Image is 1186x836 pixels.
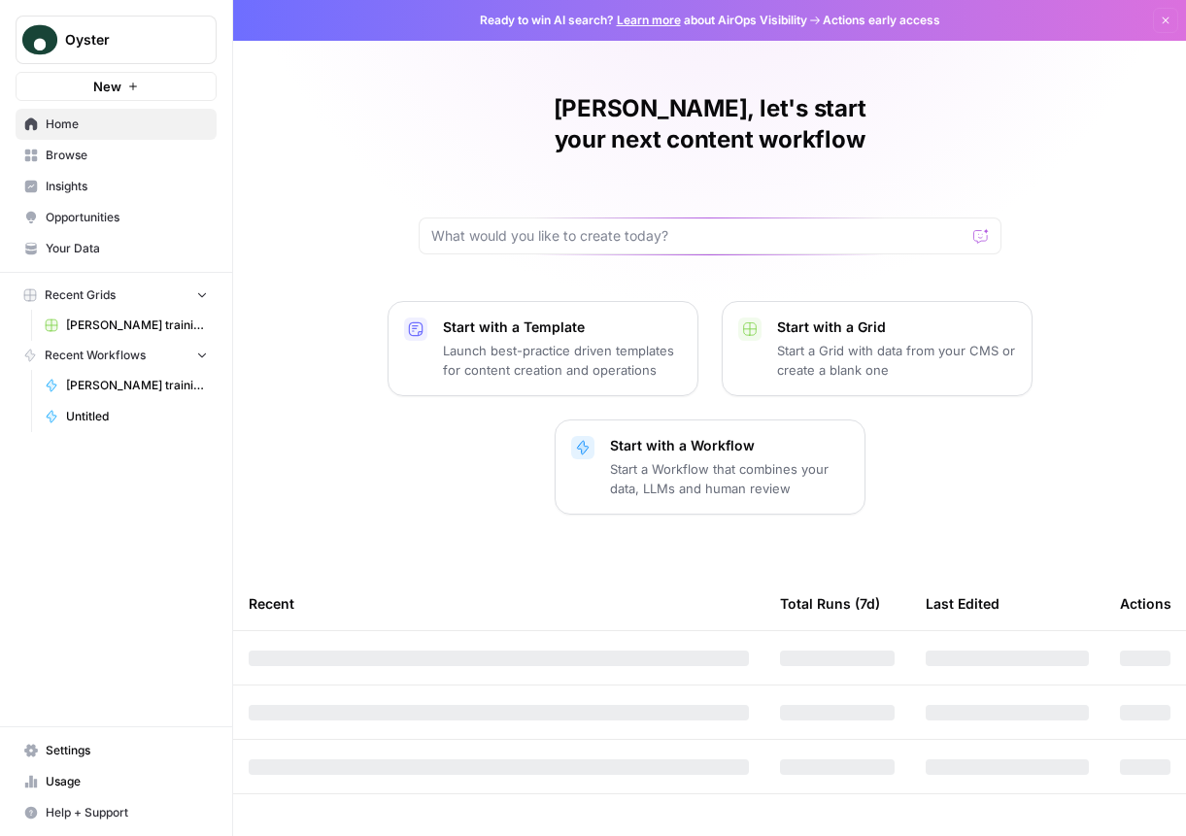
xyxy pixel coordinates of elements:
[36,310,217,341] a: [PERSON_NAME] training test Grid
[480,12,807,29] span: Ready to win AI search? about AirOps Visibility
[16,171,217,202] a: Insights
[431,226,966,246] input: What would you like to create today?
[16,735,217,766] a: Settings
[46,209,208,226] span: Opportunities
[16,281,217,310] button: Recent Grids
[46,240,208,257] span: Your Data
[46,116,208,133] span: Home
[46,178,208,195] span: Insights
[36,370,217,401] a: [PERSON_NAME] training test
[823,12,940,29] span: Actions early access
[16,140,217,171] a: Browse
[45,286,116,304] span: Recent Grids
[16,202,217,233] a: Opportunities
[16,16,217,64] button: Workspace: Oyster
[443,318,682,337] p: Start with a Template
[777,318,1016,337] p: Start with a Grid
[249,577,749,630] div: Recent
[66,317,208,334] span: [PERSON_NAME] training test Grid
[66,408,208,425] span: Untitled
[65,30,183,50] span: Oyster
[722,301,1033,396] button: Start with a GridStart a Grid with data from your CMS or create a blank one
[45,347,146,364] span: Recent Workflows
[46,773,208,790] span: Usage
[66,377,208,394] span: [PERSON_NAME] training test
[777,341,1016,380] p: Start a Grid with data from your CMS or create a blank one
[419,93,1001,155] h1: [PERSON_NAME], let's start your next content workflow
[16,766,217,797] a: Usage
[16,341,217,370] button: Recent Workflows
[16,109,217,140] a: Home
[780,577,880,630] div: Total Runs (7d)
[1120,577,1171,630] div: Actions
[16,797,217,828] button: Help + Support
[93,77,121,96] span: New
[555,419,865,515] button: Start with a WorkflowStart a Workflow that combines your data, LLMs and human review
[46,742,208,759] span: Settings
[22,22,57,57] img: Oyster Logo
[926,577,1000,630] div: Last Edited
[388,301,698,396] button: Start with a TemplateLaunch best-practice driven templates for content creation and operations
[610,436,849,455] p: Start with a Workflow
[16,72,217,101] button: New
[46,804,208,821] span: Help + Support
[610,459,849,498] p: Start a Workflow that combines your data, LLMs and human review
[16,233,217,264] a: Your Data
[36,401,217,432] a: Untitled
[617,13,681,27] a: Learn more
[46,147,208,164] span: Browse
[443,341,682,380] p: Launch best-practice driven templates for content creation and operations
